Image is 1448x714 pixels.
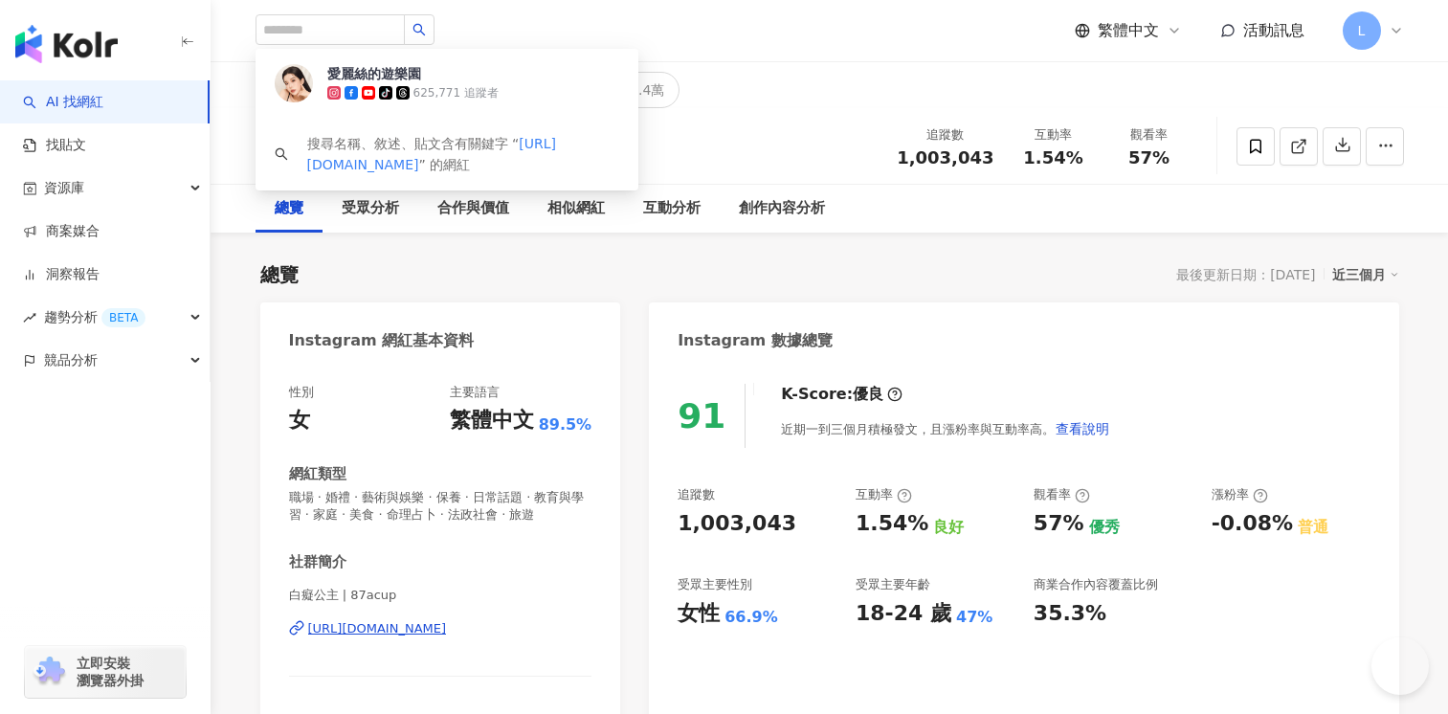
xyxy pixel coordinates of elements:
div: 總覽 [260,261,299,288]
span: 1.54% [1023,148,1082,167]
span: rise [23,311,36,324]
div: 主要語言 [450,384,500,401]
div: 白癡公主 [327,122,492,145]
span: 白癡公主 | 87acup [289,587,592,604]
span: 繁體中文 [1098,20,1159,41]
span: 立即安裝 瀏覽器外掛 [77,655,144,689]
div: 追蹤數 [678,486,715,503]
div: Instagram 數據總覽 [678,330,833,351]
div: 160萬 [524,77,563,103]
div: 119.1萬 [413,77,465,103]
a: 找貼文 [23,136,86,155]
div: 35.3% [1034,599,1106,629]
div: 1.54% [856,509,928,539]
div: 社群簡介 [289,552,346,572]
img: logo [15,25,118,63]
a: 洞察報告 [23,265,100,284]
img: chrome extension [31,657,68,687]
span: L [1358,20,1366,41]
button: 160萬 [490,72,578,108]
div: 66.9% [724,607,778,628]
img: KOL Avatar [256,118,313,175]
div: 良好 [933,517,964,538]
div: 觀看率 [1034,486,1090,503]
a: searchAI 找網紅 [23,93,103,112]
div: 互動分析 [643,197,701,220]
div: 91 [678,396,725,435]
div: 1,003,043 [678,509,796,539]
div: 總覽 [275,197,303,220]
div: 受眾主要年齡 [856,576,930,593]
div: [URL][DOMAIN_NAME] [308,620,447,637]
div: 相似網紅 [547,197,605,220]
div: Instagram 網紅基本資料 [289,330,475,351]
div: K-Score : [781,384,902,405]
div: 女性 [678,599,720,629]
div: 受眾主要性別 [678,576,752,593]
div: 繁體中文 [450,406,534,435]
span: 職場 · 婚禮 · 藝術與娛樂 · 保養 · 日常話題 · 教育與學習 · 家庭 · 美食 · 命理占卜 · 法政社會 · 旅遊 [289,489,592,524]
span: 競品分析 [44,339,98,382]
a: chrome extension立即安裝 瀏覽器外掛 [25,646,186,698]
div: 47% [956,607,992,628]
div: 互動率 [1017,125,1090,145]
div: 最後更新日期：[DATE] [1176,267,1315,282]
button: 查看說明 [1055,410,1110,448]
div: 28.4萬 [621,77,664,103]
span: 57% [1128,148,1170,167]
div: 優良 [853,384,883,405]
span: 資源庫 [44,167,84,210]
span: 活動訊息 [1243,21,1304,39]
button: 119.1萬 [380,72,480,108]
span: 痴痴, A減, [PERSON_NAME] [327,153,492,167]
div: 追蹤數 [897,125,993,145]
span: 趨勢分析 [44,296,145,339]
div: 18-24 歲 [856,599,951,629]
span: 查看說明 [1056,421,1109,436]
div: 普通 [1298,517,1328,538]
iframe: Help Scout Beacon - Open [1371,637,1429,695]
div: 性別 [289,384,314,401]
div: 近期一到三個月積極發文，且漲粉率與互動率高。 [781,410,1110,448]
span: 89.5% [539,414,592,435]
div: 57% [1034,509,1084,539]
div: 網紅類型 [289,464,346,484]
span: 1,003,043 [897,147,993,167]
div: 商業合作內容覆蓋比例 [1034,576,1158,593]
div: BETA [101,308,145,327]
div: 近三個月 [1332,262,1399,287]
div: 受眾分析 [342,197,399,220]
div: 漲粉率 [1212,486,1268,503]
div: 創作內容分析 [739,197,825,220]
div: 女 [289,406,310,435]
div: -0.08% [1212,509,1293,539]
div: 100.3萬 [298,77,357,103]
div: 觀看率 [1113,125,1186,145]
div: 互動率 [856,486,912,503]
a: 商案媒合 [23,222,100,241]
button: 28.4萬 [588,72,679,108]
div: 合作與價值 [437,197,509,220]
span: search [412,23,426,36]
a: [URL][DOMAIN_NAME] [289,620,592,637]
button: 100.3萬 [256,72,371,108]
div: 優秀 [1089,517,1120,538]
